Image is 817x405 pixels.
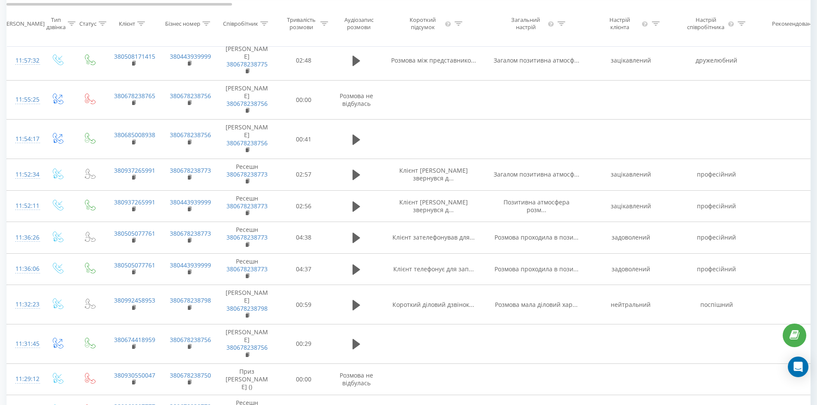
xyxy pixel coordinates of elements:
div: 11:36:26 [15,229,33,246]
div: Тип дзвінка [46,16,66,31]
td: 02:56 [277,190,331,222]
span: Розмова проходила в пози... [494,233,579,241]
a: 380678238756 [226,99,268,108]
span: Розмова між представнико... [391,56,476,64]
td: Ресешн [217,190,277,222]
a: 380678238765 [114,92,155,100]
td: [PERSON_NAME] [217,285,277,324]
span: Розмова мала діловий хар... [495,300,578,309]
span: Позитивна атмосфера розм... [503,198,570,214]
a: 380678238773 [170,166,211,174]
a: 380678238773 [226,170,268,178]
td: 00:00 [277,80,331,120]
td: Ресешн [217,159,277,191]
td: 02:48 [277,41,331,80]
span: Загалом позитивна атмосф... [494,170,579,178]
td: зацікавлений [588,190,674,222]
td: зацікавлений [588,41,674,80]
td: [PERSON_NAME] [217,120,277,159]
div: Статус [79,20,96,27]
span: Короткий діловий дзвінок... [392,300,474,309]
td: Приз [PERSON_NAME] () [217,363,277,395]
a: 380678238773 [226,233,268,241]
div: 11:52:11 [15,198,33,214]
a: 380678238773 [170,229,211,237]
span: Клієнт [PERSON_NAME] звернувся д... [399,198,468,214]
a: 380937265991 [114,198,155,206]
div: Настрій клієнта [600,16,639,31]
a: 380678238756 [170,131,211,139]
td: Ресешн [217,222,277,254]
a: 380678238775 [226,60,268,68]
div: 11:52:34 [15,166,33,183]
a: 380678238750 [170,371,211,379]
span: Розмова проходила в пози... [494,265,579,273]
td: професійний [674,253,760,285]
div: 11:32:23 [15,296,33,313]
div: Open Intercom Messenger [788,357,808,377]
div: Тривалість розмови [284,16,318,31]
div: Бізнес номер [165,20,200,27]
div: 11:55:25 [15,91,33,108]
td: [PERSON_NAME] [217,80,277,120]
span: Розмова не відбулась [340,92,373,108]
td: 04:38 [277,222,331,254]
td: 00:29 [277,324,331,364]
a: 380678238756 [170,336,211,344]
a: 380992458953 [114,296,155,304]
td: задоволений [588,253,674,285]
div: Короткий підсумок [402,16,443,31]
div: 11:36:06 [15,261,33,277]
a: 380674418959 [114,336,155,344]
div: Аудіозапис розмови [338,16,380,31]
span: Клієнт телефонує для зап... [393,265,474,273]
td: 00:59 [277,285,331,324]
a: 380678238798 [226,304,268,312]
td: [PERSON_NAME] [217,41,277,80]
a: 380505077761 [114,229,155,237]
a: 380678238756 [226,139,268,147]
td: 02:57 [277,159,331,191]
span: Клієнт зателефонував для... [392,233,475,241]
a: 380685008938 [114,131,155,139]
a: 380678238798 [170,296,211,304]
a: 380678238773 [226,265,268,273]
div: 11:31:45 [15,336,33,352]
div: Клієнт [119,20,135,27]
td: 00:00 [277,363,331,395]
td: нейтральний [588,285,674,324]
span: Загалом позитивна атмосф... [494,56,579,64]
a: 380678238756 [226,343,268,351]
a: 380930550047 [114,371,155,379]
a: 380443939999 [170,52,211,60]
td: поспішний [674,285,760,324]
a: 380505077761 [114,261,155,269]
a: 380508171415 [114,52,155,60]
td: 00:41 [277,120,331,159]
td: 04:37 [277,253,331,285]
td: Ресешн [217,253,277,285]
td: задоволений [588,222,674,254]
td: професійний [674,190,760,222]
td: дружелюбний [674,41,760,80]
span: Клієнт [PERSON_NAME] звернувся д... [399,166,468,182]
div: Загальний настрій [505,16,546,31]
div: 11:54:17 [15,131,33,147]
td: зацікавлений [588,159,674,191]
a: 380443939999 [170,261,211,269]
a: 380678238756 [170,92,211,100]
div: 11:57:32 [15,52,33,69]
a: 380678238773 [226,202,268,210]
div: Співробітник [223,20,258,27]
a: 380443939999 [170,198,211,206]
td: професійний [674,159,760,191]
span: Розмова не відбулась [340,371,373,387]
div: 11:29:12 [15,371,33,387]
td: [PERSON_NAME] [217,324,277,364]
div: [PERSON_NAME] [1,20,45,27]
td: професійний [674,222,760,254]
a: 380937265991 [114,166,155,174]
div: Настрій співробітника [685,16,727,31]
